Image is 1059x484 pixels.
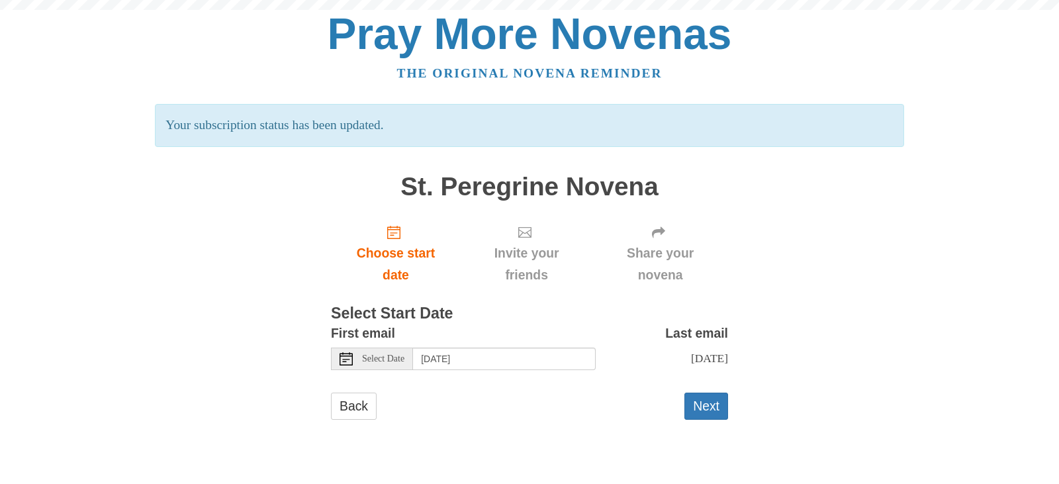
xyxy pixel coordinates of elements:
[397,66,663,80] a: The original novena reminder
[691,352,728,365] span: [DATE]
[155,104,903,147] p: Your subscription status has been updated.
[331,173,728,201] h1: St. Peregrine Novena
[331,305,728,322] h3: Select Start Date
[362,354,404,363] span: Select Date
[461,214,592,293] div: Click "Next" to confirm your start date first.
[328,9,732,58] a: Pray More Novenas
[606,242,715,286] span: Share your novena
[344,242,447,286] span: Choose start date
[331,393,377,420] a: Back
[592,214,728,293] div: Click "Next" to confirm your start date first.
[665,322,728,344] label: Last email
[684,393,728,420] button: Next
[331,214,461,293] a: Choose start date
[331,322,395,344] label: First email
[474,242,579,286] span: Invite your friends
